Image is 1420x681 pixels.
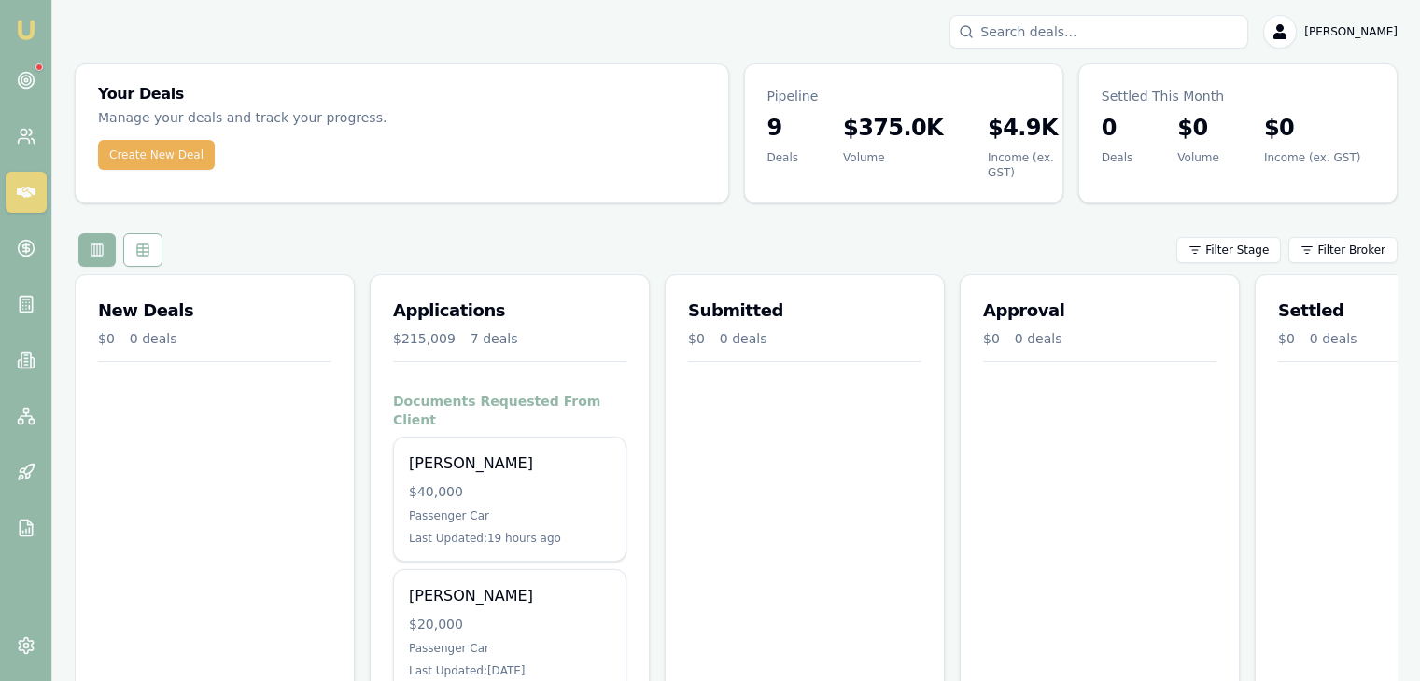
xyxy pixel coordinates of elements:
div: 0 deals [130,329,177,348]
div: $215,009 [393,329,456,348]
h3: Approval [983,298,1216,324]
img: emu-icon-u.png [15,19,37,41]
h3: $0 [1177,113,1219,143]
div: $20,000 [409,615,611,633]
h3: $375.0K [843,113,943,143]
input: Search deals [949,15,1248,49]
div: Volume [1177,150,1219,165]
div: $0 [1278,329,1295,348]
h3: 0 [1102,113,1133,143]
h3: New Deals [98,298,331,324]
div: $40,000 [409,482,611,501]
div: Passenger Car [409,641,611,656]
span: Filter Stage [1205,243,1269,257]
div: Deals [1102,150,1133,165]
h3: Your Deals [98,87,706,102]
h3: 9 [767,113,799,143]
div: 7 deals [471,329,518,348]
button: Filter Broker [1288,237,1398,263]
span: [PERSON_NAME] [1304,24,1398,39]
button: Create New Deal [98,140,215,170]
div: Last Updated: 19 hours ago [409,531,611,546]
div: $0 [98,329,115,348]
div: Last Updated: [DATE] [409,663,611,678]
div: Income (ex. GST) [1264,150,1360,165]
div: Income (ex. GST) [988,150,1058,180]
div: $0 [688,329,705,348]
div: $0 [983,329,1000,348]
div: [PERSON_NAME] [409,452,611,475]
div: Volume [843,150,943,165]
h4: Documents Requested From Client [393,392,626,429]
div: Passenger Car [409,508,611,523]
div: 0 deals [1015,329,1062,348]
p: Settled This Month [1102,87,1374,105]
h3: $0 [1264,113,1360,143]
div: Deals [767,150,799,165]
div: [PERSON_NAME] [409,585,611,607]
h3: $4.9K [988,113,1058,143]
button: Filter Stage [1176,237,1281,263]
p: Manage your deals and track your progress. [98,107,576,129]
h3: Applications [393,298,626,324]
div: 0 deals [1310,329,1357,348]
div: 0 deals [720,329,767,348]
h3: Submitted [688,298,921,324]
p: Pipeline [767,87,1040,105]
span: Filter Broker [1317,243,1385,257]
